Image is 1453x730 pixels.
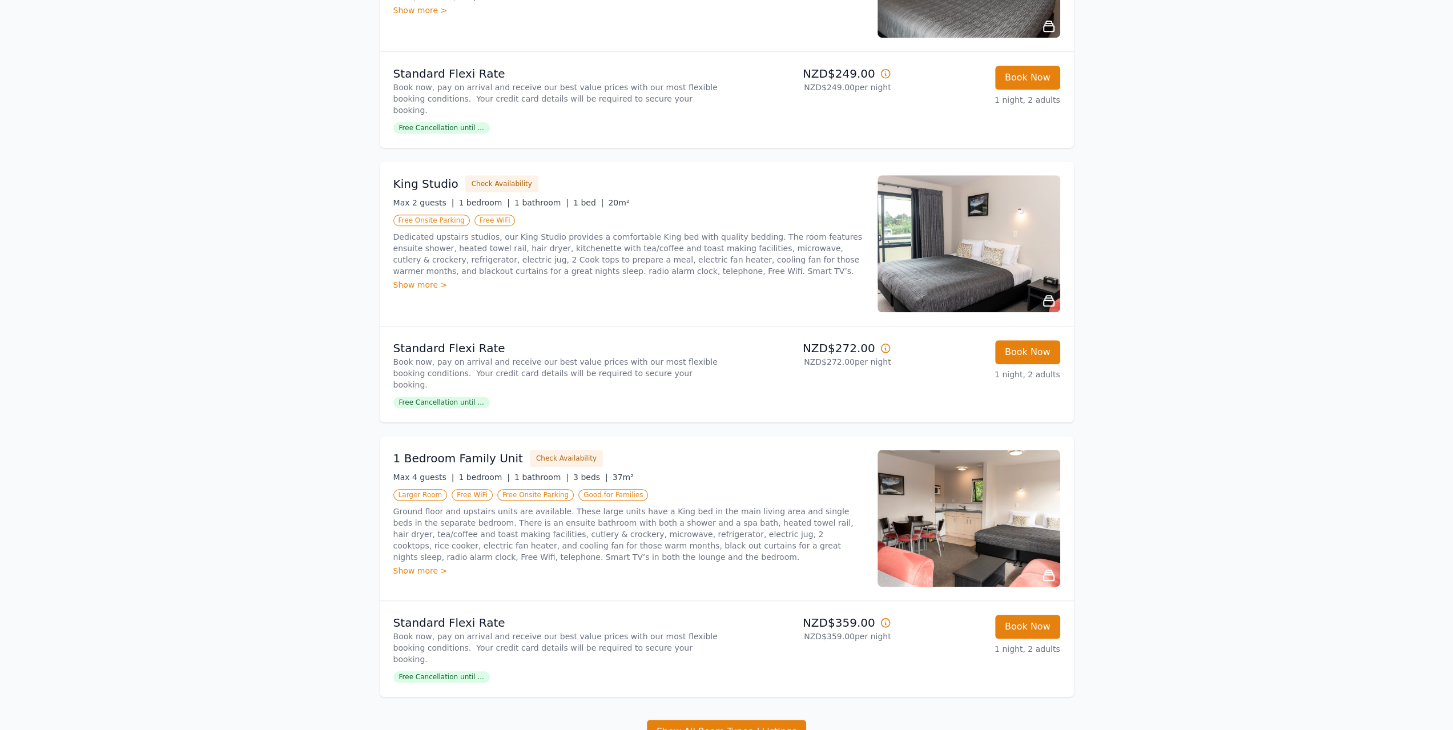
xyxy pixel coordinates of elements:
[393,198,454,207] span: Max 2 guests |
[393,671,490,683] span: Free Cancellation until ...
[900,369,1060,380] p: 1 night, 2 adults
[731,82,891,93] p: NZD$249.00 per night
[393,66,722,82] p: Standard Flexi Rate
[995,66,1060,90] button: Book Now
[393,176,458,192] h3: King Studio
[393,450,523,466] h3: 1 Bedroom Family Unit
[393,615,722,631] p: Standard Flexi Rate
[393,122,490,134] span: Free Cancellation until ...
[900,643,1060,655] p: 1 night, 2 adults
[995,615,1060,639] button: Book Now
[731,66,891,82] p: NZD$249.00
[452,489,493,501] span: Free WiFi
[393,631,722,665] p: Book now, pay on arrival and receive our best value prices with our most flexible booking conditi...
[900,94,1060,106] p: 1 night, 2 adults
[393,5,864,16] div: Show more >
[474,215,516,226] span: Free WiFi
[731,615,891,631] p: NZD$359.00
[731,631,891,642] p: NZD$359.00 per night
[578,489,648,501] span: Good for Families
[514,198,569,207] span: 1 bathroom |
[393,506,864,563] p: Ground floor and upstairs units are available. These large units have a King bed in the main livi...
[393,473,454,482] span: Max 4 guests |
[731,356,891,368] p: NZD$272.00 per night
[995,340,1060,364] button: Book Now
[613,473,634,482] span: 37m²
[393,231,864,277] p: Dedicated upstairs studios, our King Studio provides a comfortable King bed with quality bedding....
[608,198,629,207] span: 20m²
[458,473,510,482] span: 1 bedroom |
[731,340,891,356] p: NZD$272.00
[573,198,603,207] span: 1 bed |
[497,489,574,501] span: Free Onsite Parking
[573,473,608,482] span: 3 beds |
[393,397,490,408] span: Free Cancellation until ...
[514,473,569,482] span: 1 bathroom |
[393,340,722,356] p: Standard Flexi Rate
[530,450,603,467] button: Check Availability
[458,198,510,207] span: 1 bedroom |
[393,356,722,390] p: Book now, pay on arrival and receive our best value prices with our most flexible booking conditi...
[393,215,470,226] span: Free Onsite Parking
[465,175,538,192] button: Check Availability
[393,565,864,576] div: Show more >
[393,489,448,501] span: Larger Room
[393,82,722,116] p: Book now, pay on arrival and receive our best value prices with our most flexible booking conditi...
[393,279,864,291] div: Show more >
